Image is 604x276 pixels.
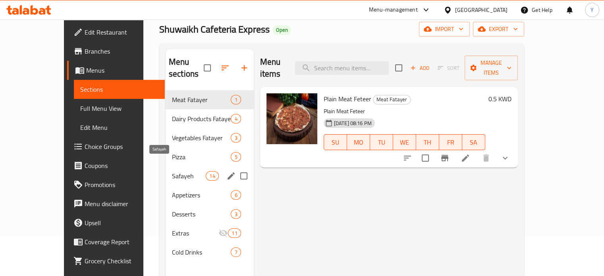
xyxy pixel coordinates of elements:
[85,256,158,266] span: Grocery Checklist
[159,20,270,38] span: Shuwaikh Cafeteria Express
[231,209,241,219] div: items
[260,56,286,80] h2: Menu items
[439,134,462,150] button: FR
[80,104,158,113] span: Full Menu View
[479,24,518,34] span: export
[67,23,165,42] a: Edit Restaurant
[350,137,367,148] span: MO
[67,61,165,80] a: Menus
[231,96,240,104] span: 1
[465,137,482,148] span: SA
[206,172,218,180] span: 14
[74,80,165,99] a: Sections
[74,99,165,118] a: Full Menu View
[477,149,496,168] button: delete
[172,133,231,143] span: Vegetables Fatayer
[67,194,165,213] a: Menu disclaimer
[166,166,254,185] div: Safayeh14edit
[461,153,470,163] a: Edit menu item
[432,62,465,74] span: Select section first
[172,152,231,162] span: Pizza
[166,90,254,109] div: Meat Fatayer1
[273,27,291,33] span: Open
[273,25,291,35] div: Open
[231,152,241,162] div: items
[373,137,390,148] span: TU
[166,128,254,147] div: Vegetables Fatayer3
[295,61,389,75] input: search
[166,243,254,262] div: Cold Drinks7
[435,149,454,168] button: Branch-specific-item
[417,150,434,166] span: Select to update
[393,134,416,150] button: WE
[471,58,511,78] span: Manage items
[331,120,375,127] span: [DATE] 08:16 PM
[172,95,231,104] span: Meat Fatayer
[172,247,231,257] span: Cold Drinks
[67,137,165,156] a: Choice Groups
[216,58,235,77] span: Sort sections
[324,93,371,105] span: Plain Meat Feteer
[67,156,165,175] a: Coupons
[166,109,254,128] div: Dairy Products Fatayer4
[166,147,254,166] div: Pizza5
[231,134,240,142] span: 3
[172,209,231,219] span: Desserts
[199,60,216,76] span: Select all sections
[67,175,165,194] a: Promotions
[85,161,158,170] span: Coupons
[231,95,241,104] div: items
[85,142,158,151] span: Choice Groups
[496,149,515,168] button: show more
[266,93,317,144] img: Plain Meat Feteer
[67,232,165,251] a: Coverage Report
[67,213,165,232] a: Upsell
[169,56,204,80] h2: Menu sections
[425,24,463,34] span: import
[172,228,218,238] span: Extras
[416,134,439,150] button: TH
[407,62,432,74] span: Add item
[500,153,510,163] svg: Show Choices
[166,185,254,205] div: Appetizers6
[324,106,485,116] p: Plain Meat Feteer
[235,58,254,77] button: Add section
[206,171,218,181] div: items
[347,134,370,150] button: MO
[231,114,241,124] div: items
[80,85,158,94] span: Sections
[166,205,254,224] div: Desserts3
[231,153,240,161] span: 5
[409,64,430,73] span: Add
[473,22,524,37] button: export
[225,170,237,182] button: edit
[327,137,344,148] span: SU
[407,62,432,74] button: Add
[85,199,158,208] span: Menu disclaimer
[419,22,470,37] button: import
[462,134,485,150] button: SA
[455,6,508,14] div: [GEOGRAPHIC_DATA]
[172,171,206,181] span: Safayeh
[228,230,240,237] span: 11
[67,251,165,270] a: Grocery Checklist
[166,224,254,243] div: Extras11
[398,149,417,168] button: sort-choices
[231,115,240,123] span: 4
[85,237,158,247] span: Coverage Report
[590,6,594,14] span: Y
[67,42,165,61] a: Branches
[86,66,158,75] span: Menus
[465,56,518,80] button: Manage items
[85,27,158,37] span: Edit Restaurant
[166,87,254,265] nav: Menu sections
[442,137,459,148] span: FR
[369,5,418,15] div: Menu-management
[231,190,241,200] div: items
[231,210,240,218] span: 3
[390,60,407,76] span: Select section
